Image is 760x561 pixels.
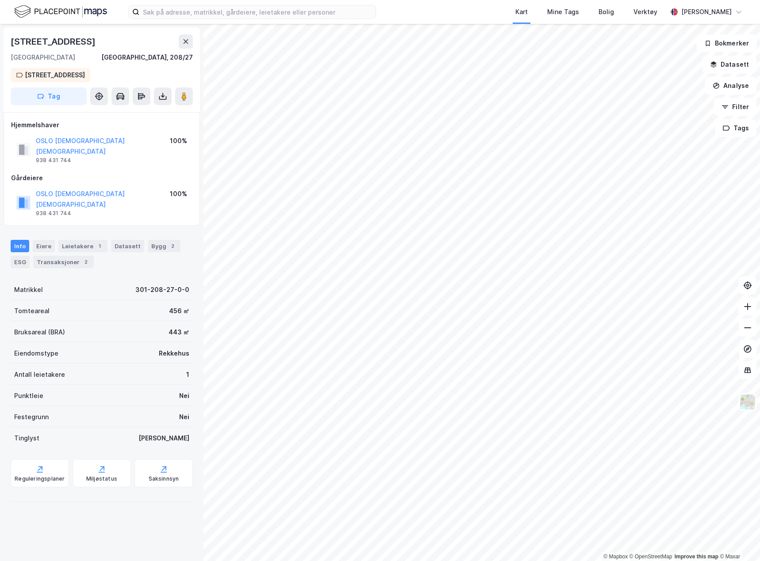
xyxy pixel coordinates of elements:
[11,173,192,183] div: Gårdeiere
[138,433,189,443] div: [PERSON_NAME]
[11,120,192,130] div: Hjemmelshaver
[159,348,189,359] div: Rekkehus
[716,519,760,561] div: Kontrollprogram for chat
[169,306,189,316] div: 456 ㎡
[11,52,75,63] div: [GEOGRAPHIC_DATA]
[714,98,756,116] button: Filter
[111,240,144,252] div: Datasett
[629,553,672,560] a: OpenStreetMap
[716,519,760,561] iframe: Chat Widget
[547,7,579,17] div: Mine Tags
[11,256,30,268] div: ESG
[135,284,189,295] div: 301-208-27-0-0
[33,240,55,252] div: Eiere
[14,390,43,401] div: Punktleie
[14,348,58,359] div: Eiendomstype
[515,7,528,17] div: Kart
[169,327,189,337] div: 443 ㎡
[14,412,49,422] div: Festegrunn
[14,327,65,337] div: Bruksareal (BRA)
[33,256,94,268] div: Transaksjoner
[179,412,189,422] div: Nei
[15,475,65,482] div: Reguleringsplaner
[58,240,107,252] div: Leietakere
[148,240,180,252] div: Bygg
[149,475,179,482] div: Saksinnsyn
[675,553,718,560] a: Improve this map
[36,157,71,164] div: 938 431 744
[168,242,177,250] div: 2
[702,56,756,73] button: Datasett
[81,258,90,266] div: 2
[697,34,756,52] button: Bokmerker
[11,87,87,105] button: Tag
[599,7,614,17] div: Bolig
[681,7,732,17] div: [PERSON_NAME]
[603,553,628,560] a: Mapbox
[95,242,104,250] div: 1
[101,52,193,63] div: [GEOGRAPHIC_DATA], 208/27
[14,369,65,380] div: Antall leietakere
[86,475,117,482] div: Miljøstatus
[11,240,29,252] div: Info
[186,369,189,380] div: 1
[14,284,43,295] div: Matrikkel
[715,119,756,137] button: Tags
[14,306,50,316] div: Tomteareal
[179,390,189,401] div: Nei
[633,7,657,17] div: Verktøy
[14,433,39,443] div: Tinglyst
[705,77,756,95] button: Analyse
[139,5,376,19] input: Søk på adresse, matrikkel, gårdeiere, leietakere eller personer
[739,394,756,410] img: Z
[11,34,97,49] div: [STREET_ADDRESS]
[170,189,187,199] div: 100%
[14,4,107,19] img: logo.f888ab2527a4732fd821a326f86c7f29.svg
[25,70,85,80] div: [STREET_ADDRESS]
[170,136,187,146] div: 100%
[36,210,71,217] div: 938 431 744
